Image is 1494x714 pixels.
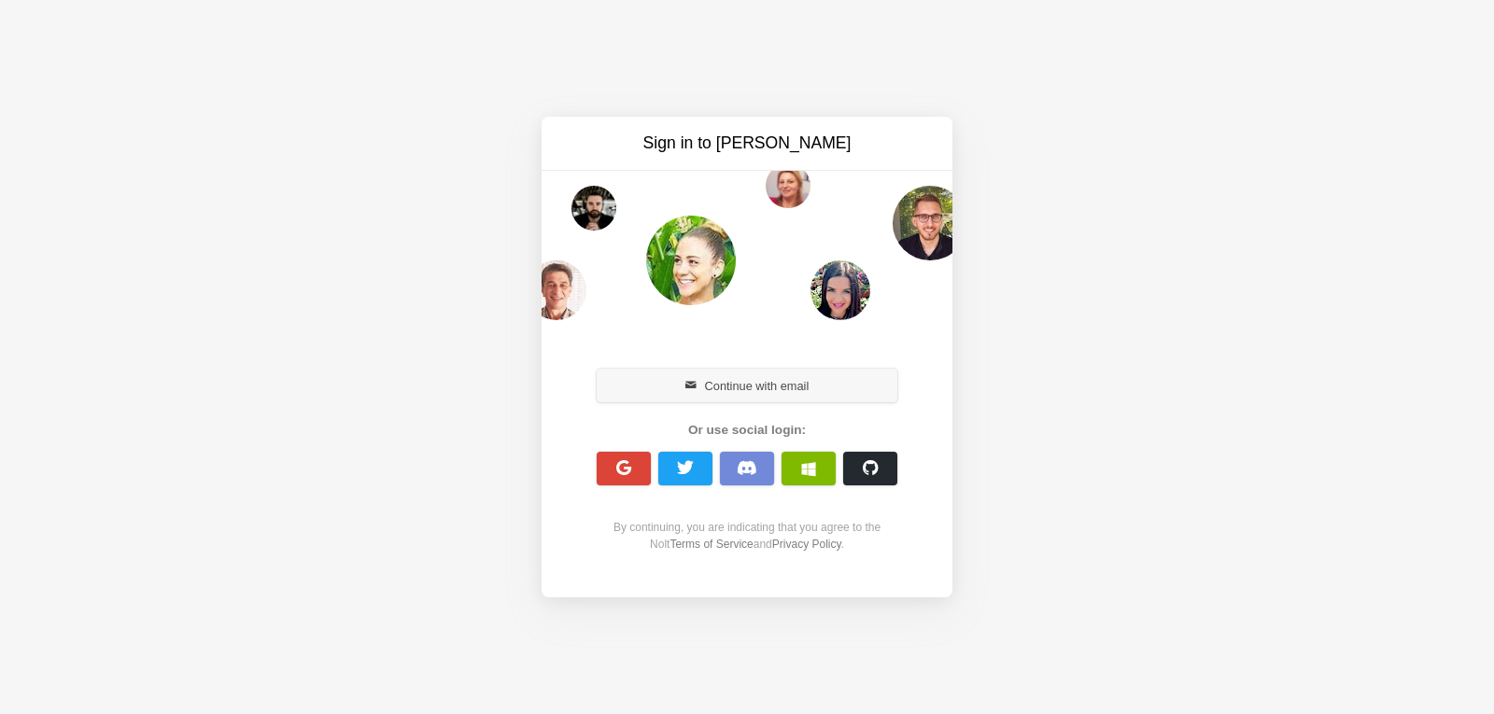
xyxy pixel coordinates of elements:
[597,369,897,402] button: Continue with email
[772,538,841,551] a: Privacy Policy
[586,421,908,440] div: Or use social login:
[586,519,908,553] div: By continuing, you are indicating that you agree to the Nolt and .
[590,132,904,155] h3: Sign in to [PERSON_NAME]
[669,538,753,551] a: Terms of Service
